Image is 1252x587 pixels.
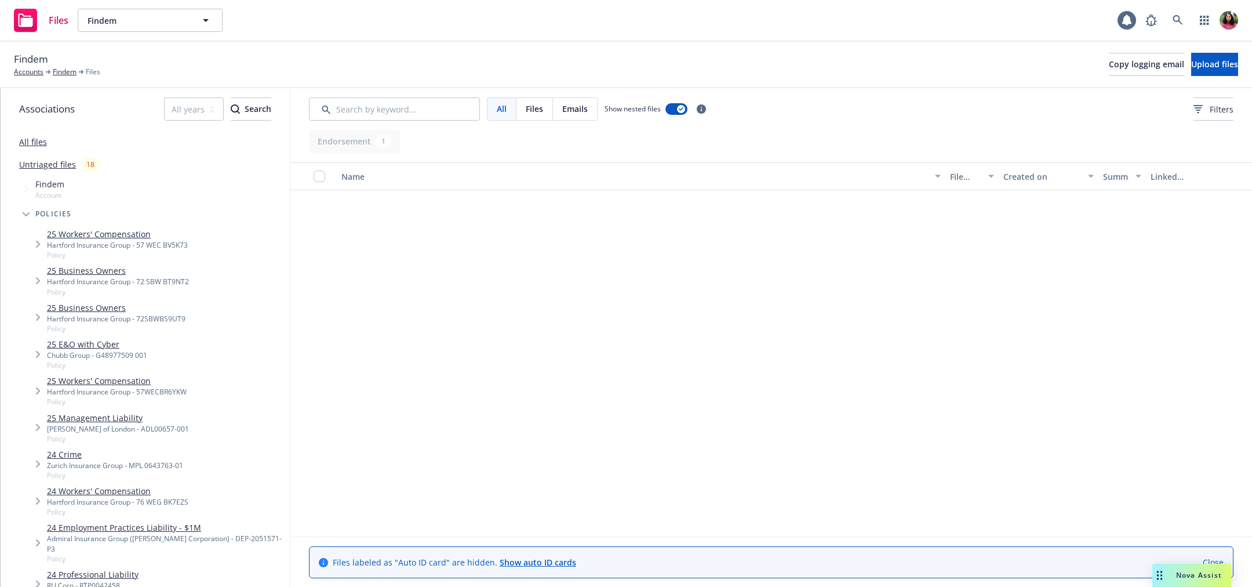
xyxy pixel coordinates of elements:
[1103,171,1129,183] div: Summary
[19,158,76,171] a: Untriaged files
[47,228,188,240] a: 25 Workers' Compensation
[562,103,588,115] span: Emails
[35,211,72,218] span: Policies
[1140,9,1163,32] a: Report a Bug
[47,461,183,470] div: Zurich Insurance Group - MPL 0643763-01
[1203,556,1224,568] a: Close
[47,350,147,360] div: Chubb Group - G48977509 001
[605,104,661,114] span: Show nested files
[1146,162,1194,190] button: Linked associations
[47,568,139,581] a: 24 Professional Liability
[47,434,189,444] span: Policy
[14,52,48,67] span: Findem
[53,67,77,77] a: Findem
[47,485,188,497] a: 24 Workers' Compensation
[309,97,480,121] input: Search by keyword...
[497,103,507,115] span: All
[47,375,187,387] a: 25 Workers' Compensation
[47,497,188,507] div: Hartford Insurance Group - 76 WEG BK7EZS
[88,15,188,27] span: Findem
[47,448,183,461] a: 24 Crime
[950,171,981,183] div: File type
[47,338,147,350] a: 25 E&O with Cyber
[1151,171,1189,183] div: Linked associations
[1193,97,1233,121] button: Filters
[999,162,1098,190] button: Created on
[47,521,285,534] a: 24 Employment Practices Liability - $1M
[231,104,240,114] svg: Search
[86,67,100,77] span: Files
[19,102,75,117] span: Associations
[47,470,183,480] span: Policy
[231,98,271,120] div: Search
[1210,103,1233,115] span: Filters
[47,424,189,434] div: [PERSON_NAME] of London - ADL00657-001
[47,534,285,553] div: Admiral Insurance Group ([PERSON_NAME] Corporation) - DEP-2051571-P3
[47,360,147,370] span: Policy
[47,554,285,564] span: Policy
[47,324,185,334] span: Policy
[47,277,189,287] div: Hartford Insurance Group - 72 SBW BT9NT2
[35,190,64,200] span: Account
[19,136,47,147] a: All files
[1109,53,1184,76] button: Copy logging email
[1176,570,1222,580] span: Nova Assist
[1166,9,1189,32] a: Search
[49,16,68,25] span: Files
[1191,59,1238,70] span: Upload files
[35,178,64,190] span: Findem
[47,412,189,424] a: 25 Management Liability
[314,171,325,182] input: Select all
[14,67,43,77] a: Accounts
[9,4,73,37] a: Files
[500,557,576,568] a: Show auto ID cards
[47,397,187,407] span: Policy
[341,171,928,183] div: Name
[47,250,188,260] span: Policy
[1193,103,1233,115] span: Filters
[1109,59,1184,70] span: Copy logging email
[1193,9,1216,32] a: Switch app
[78,9,223,32] button: Findem
[1152,564,1167,587] div: Drag to move
[333,556,576,568] span: Files labeled as "Auto ID card" are hidden.
[1191,53,1238,76] button: Upload files
[47,287,189,297] span: Policy
[47,240,188,250] div: Hartford Insurance Group - 57 WEC BV5K73
[47,264,189,277] a: 25 Business Owners
[1003,171,1081,183] div: Created on
[1220,11,1238,30] img: photo
[1098,162,1147,190] button: Summary
[1152,564,1231,587] button: Nova Assist
[47,387,187,397] div: Hartford Insurance Group - 57WECBR6YKW
[337,162,945,190] button: Name
[945,162,999,190] button: File type
[47,314,185,324] div: Hartford Insurance Group - 72SBWBS9UT9
[47,302,185,314] a: 25 Business Owners
[231,97,271,121] button: SearchSearch
[81,158,100,171] div: 18
[47,507,188,517] span: Policy
[526,103,543,115] span: Files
